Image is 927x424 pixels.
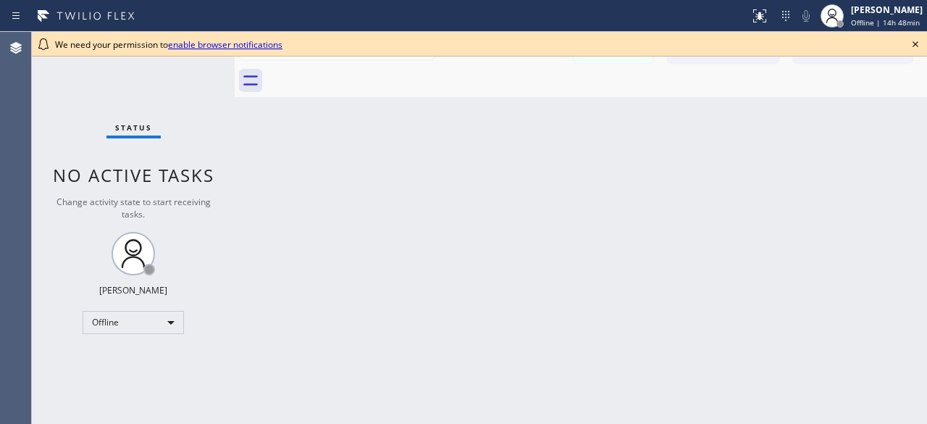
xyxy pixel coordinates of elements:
[115,122,152,133] span: Status
[55,38,282,51] span: We need your permission to
[796,6,816,26] button: Mute
[851,17,920,28] span: Offline | 14h 48min
[851,4,923,16] div: [PERSON_NAME]
[99,284,167,296] div: [PERSON_NAME]
[83,311,184,334] div: Offline
[56,196,211,220] span: Change activity state to start receiving tasks.
[53,163,214,187] span: No active tasks
[168,38,282,51] a: enable browser notifications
